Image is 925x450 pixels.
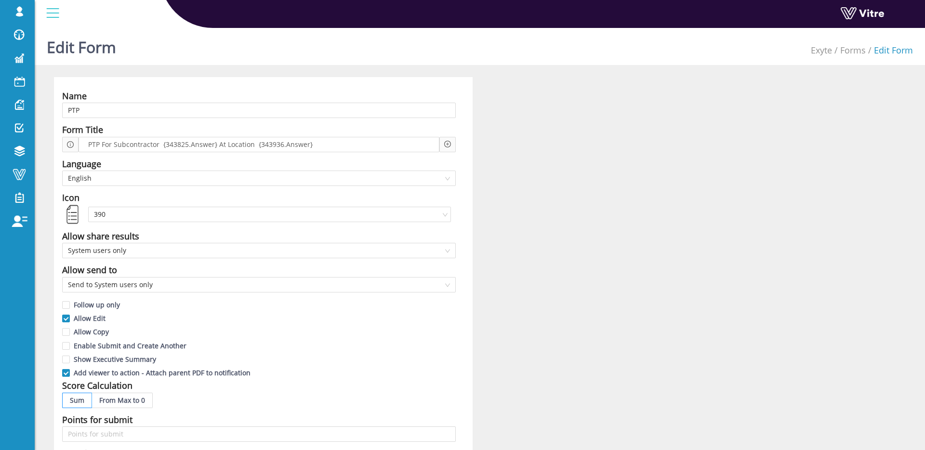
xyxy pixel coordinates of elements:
[70,355,160,364] span: Show Executive Summary
[70,396,84,405] span: Sum
[94,207,445,222] span: 390
[99,396,145,405] span: From Max to 0
[811,44,832,56] a: Exyte
[62,157,101,171] div: Language
[62,89,87,103] div: Name
[67,141,74,148] span: info-circle
[62,191,79,204] div: Icon
[62,263,117,277] div: Allow send to
[86,139,315,150] span: PTP For Subcontractor {343825.Answer} At Location {343936.Answer}
[70,327,113,336] span: Allow Copy
[70,341,190,350] span: Enable Submit and Create Another
[68,171,450,185] span: English
[68,278,450,292] span: Send to System users only
[62,413,132,426] div: Points for submit
[840,44,866,56] a: Forms
[62,229,139,243] div: Allow share results
[62,379,132,392] div: Score Calculation
[62,123,103,136] div: Form Title
[62,103,456,118] input: Name
[444,141,451,147] span: plus-circle
[70,368,254,377] span: Add viewer to action - Attach parent PDF to notification
[70,314,109,323] span: Allow Edit
[866,43,913,57] li: Edit Form
[70,300,124,309] span: Follow up only
[65,204,81,225] img: 390.png
[68,243,450,258] span: System users only
[47,24,116,65] h1: Edit Form
[62,426,456,442] input: Points for submit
